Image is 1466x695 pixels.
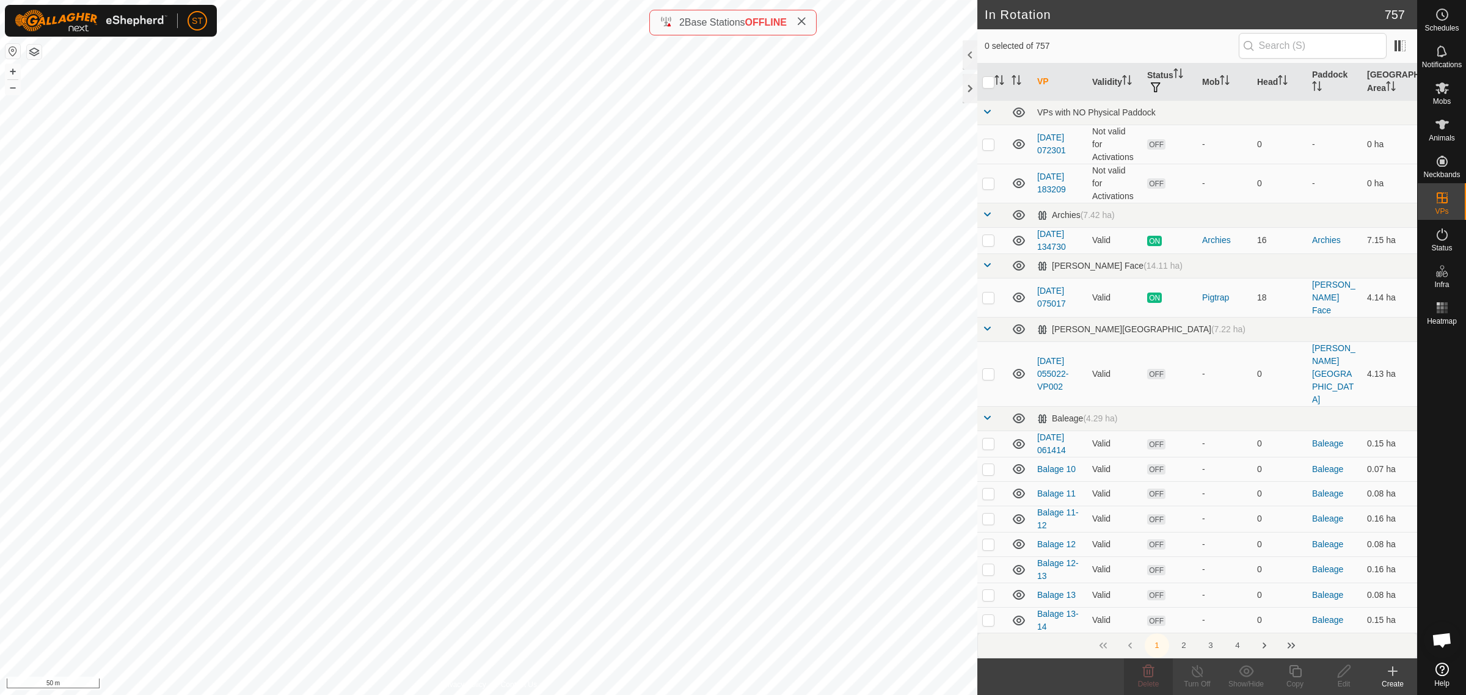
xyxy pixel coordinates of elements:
div: [PERSON_NAME] Face [1037,261,1183,271]
td: 0 [1252,506,1307,532]
a: Balage 10 [1037,464,1076,474]
span: OFF [1147,139,1165,150]
td: Valid [1087,457,1142,481]
div: - [1202,512,1247,525]
a: Balage 12-13 [1037,558,1079,581]
a: Privacy Policy [440,679,486,690]
a: [DATE] 061414 [1037,432,1066,455]
span: Heatmap [1427,318,1457,325]
td: 4.13 ha [1362,341,1417,406]
p-sorticon: Activate to sort [1012,77,1021,87]
td: 18 [1252,278,1307,317]
span: OFF [1147,616,1165,626]
td: Not valid for Activations [1087,164,1142,203]
span: 0 selected of 757 [985,40,1239,53]
div: Open chat [1424,622,1461,658]
td: 0.07 ha [1362,457,1417,481]
span: 2 [679,17,685,27]
td: 0.16 ha [1362,556,1417,583]
td: - [1307,125,1362,164]
div: - [1202,463,1247,476]
span: OFF [1147,439,1165,449]
img: Gallagher Logo [15,10,167,32]
a: Baleage [1312,539,1343,549]
span: Animals [1429,134,1455,142]
td: Valid [1087,556,1142,583]
div: - [1202,538,1247,551]
div: - [1202,487,1247,500]
td: 0 [1252,556,1307,583]
span: OFFLINE [745,17,787,27]
p-sorticon: Activate to sort [994,77,1004,87]
a: Contact Us [501,679,537,690]
div: - [1202,563,1247,576]
span: (7.42 ha) [1081,210,1115,220]
td: 0 [1252,481,1307,506]
span: OFF [1147,178,1165,189]
td: Valid [1087,583,1142,607]
span: OFF [1147,489,1165,499]
a: Baleage [1312,438,1343,448]
th: Paddock [1307,64,1362,101]
button: Next Page [1252,633,1277,658]
a: Baleage [1312,464,1343,474]
span: Schedules [1424,24,1459,32]
a: Balage 11 [1037,489,1076,498]
button: – [5,80,20,95]
a: [DATE] 183209 [1037,172,1066,194]
a: [DATE] 072301 [1037,133,1066,155]
td: 0 [1252,341,1307,406]
button: Reset Map [5,44,20,59]
td: 0.08 ha [1362,583,1417,607]
a: Baleage [1312,590,1343,600]
button: Last Page [1279,633,1304,658]
button: 4 [1225,633,1250,658]
div: - [1202,138,1247,151]
th: Mob [1197,64,1252,101]
a: Help [1418,658,1466,692]
th: Head [1252,64,1307,101]
td: 0 [1252,532,1307,556]
td: 0.15 ha [1362,431,1417,457]
p-sorticon: Activate to sort [1220,77,1230,87]
span: Help [1434,680,1450,687]
td: 4.14 ha [1362,278,1417,317]
td: Valid [1087,532,1142,556]
td: 0.08 ha [1362,532,1417,556]
td: Valid [1087,341,1142,406]
a: Baleage [1312,489,1343,498]
p-sorticon: Activate to sort [1122,77,1132,87]
td: - [1307,164,1362,203]
h2: In Rotation [985,7,1385,22]
td: Not valid for Activations [1087,125,1142,164]
td: 0 ha [1362,125,1417,164]
span: (4.29 ha) [1083,413,1117,423]
td: 0 [1252,431,1307,457]
p-sorticon: Activate to sort [1312,83,1322,93]
th: Status [1142,64,1197,101]
a: [PERSON_NAME] Face [1312,280,1355,315]
div: - [1202,437,1247,450]
th: [GEOGRAPHIC_DATA] Area [1362,64,1417,101]
a: Balage 11-12 [1037,508,1079,530]
span: Delete [1138,680,1159,688]
span: OFF [1147,464,1165,475]
td: 0 ha [1362,164,1417,203]
span: Base Stations [685,17,745,27]
td: 0 [1252,583,1307,607]
td: Valid [1087,607,1142,633]
span: ON [1147,293,1162,303]
div: - [1202,614,1247,627]
div: Archies [1202,234,1247,247]
a: Balage 13-14 [1037,609,1079,631]
td: Valid [1087,431,1142,457]
a: Baleage [1312,514,1343,523]
span: OFF [1147,539,1165,550]
div: Edit [1319,679,1368,690]
a: [DATE] 134730 [1037,229,1066,252]
button: Map Layers [27,45,42,59]
td: 0.16 ha [1362,506,1417,532]
th: Validity [1087,64,1142,101]
p-sorticon: Activate to sort [1386,83,1396,93]
span: 757 [1385,5,1405,24]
